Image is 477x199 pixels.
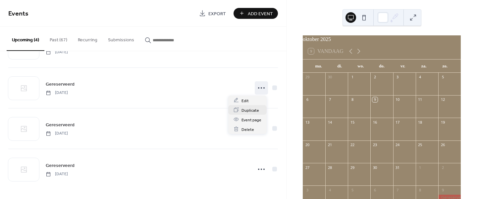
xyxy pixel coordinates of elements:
div: 9 [372,97,377,102]
span: [DATE] [46,171,68,177]
div: 17 [395,120,400,125]
div: 19 [440,120,445,125]
span: Gereserveerd [46,81,75,88]
div: 23 [372,142,377,147]
span: [DATE] [46,90,68,96]
div: 9 [440,187,445,192]
div: 13 [305,120,310,125]
div: 2 [440,165,445,170]
span: Edit [241,97,249,104]
div: 4 [327,187,332,192]
div: 11 [418,97,423,102]
div: 26 [440,142,445,147]
div: 20 [305,142,310,147]
div: 29 [305,75,310,80]
div: 5 [350,187,355,192]
div: 10 [395,97,400,102]
div: ma. [308,60,329,73]
a: Gereserveerd [46,162,75,169]
div: 6 [305,97,310,102]
div: za. [413,60,435,73]
div: 22 [350,142,355,147]
div: 8 [418,187,423,192]
div: 6 [372,187,377,192]
div: wo. [350,60,371,73]
button: Past (67) [44,27,73,50]
span: Add Event [248,10,273,17]
div: oktober 2025 [303,35,461,43]
div: di. [329,60,350,73]
div: 3 [305,187,310,192]
div: 21 [327,142,332,147]
div: 12 [440,97,445,102]
span: Export [208,10,226,17]
div: 30 [327,75,332,80]
div: 2 [372,75,377,80]
div: 1 [350,75,355,80]
div: 7 [395,187,400,192]
button: Recurring [73,27,103,50]
div: 15 [350,120,355,125]
div: zo. [434,60,455,73]
span: Event page [241,116,261,123]
div: 5 [440,75,445,80]
div: 3 [395,75,400,80]
a: Export [194,8,231,19]
span: Gereserveerd [46,162,75,169]
div: 18 [418,120,423,125]
div: 28 [327,165,332,170]
span: Delete [241,126,254,133]
button: Submissions [103,27,139,50]
div: 29 [350,165,355,170]
div: 24 [395,142,400,147]
div: 31 [395,165,400,170]
button: Upcoming (4) [7,27,44,51]
a: Gereserveerd [46,80,75,88]
span: Gereserveerd [46,122,75,129]
div: 1 [418,165,423,170]
div: 25 [418,142,423,147]
div: 30 [372,165,377,170]
span: [DATE] [46,49,68,55]
div: 16 [372,120,377,125]
div: 4 [418,75,423,80]
span: Events [8,7,28,20]
div: 14 [327,120,332,125]
button: Add Event [234,8,278,19]
div: 27 [305,165,310,170]
div: vr. [392,60,413,73]
div: 8 [350,97,355,102]
span: [DATE] [46,131,68,137]
div: do. [371,60,393,73]
span: Duplicate [241,107,259,114]
div: 7 [327,97,332,102]
a: Gereserveerd [46,121,75,129]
